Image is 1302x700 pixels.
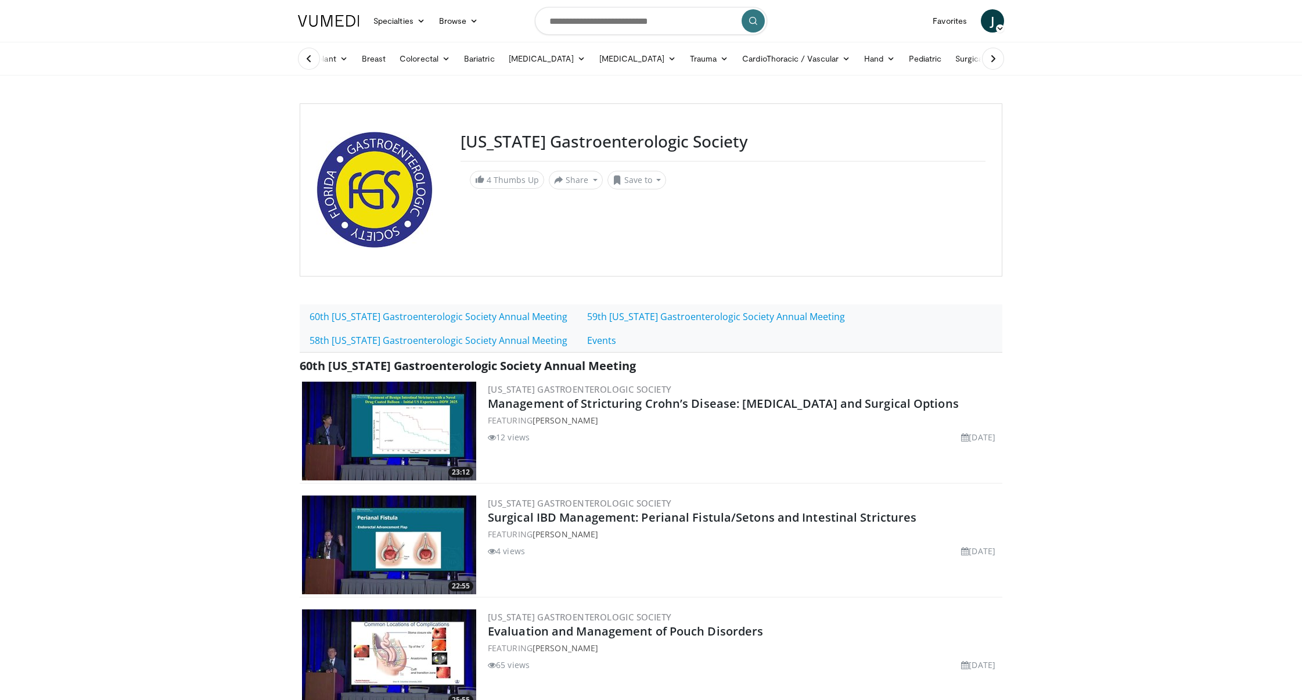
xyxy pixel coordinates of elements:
[683,47,736,70] a: Trauma
[302,382,476,480] img: 027cae8e-a3d5-41b5-8a28-2681fdfa7048.300x170_q85_crop-smart_upscale.jpg
[961,545,995,557] li: [DATE]
[902,47,948,70] a: Pediatric
[488,497,671,509] a: [US_STATE] Gastroenterologic Society
[607,171,667,189] button: Save to
[981,9,1004,33] a: J
[488,611,671,623] a: [US_STATE] Gastroenterologic Society
[592,47,683,70] a: [MEDICAL_DATA]
[488,383,671,395] a: [US_STATE] Gastroenterologic Society
[488,659,530,671] li: 65 views
[857,47,902,70] a: Hand
[487,174,491,185] span: 4
[300,358,636,374] span: 60th [US_STATE] Gastroenterologic Society Annual Meeting
[948,47,1042,70] a: Surgical Oncology
[448,467,473,478] span: 23:12
[533,415,598,426] a: [PERSON_NAME]
[300,304,577,329] a: 60th [US_STATE] Gastroenterologic Society Annual Meeting
[926,9,974,33] a: Favorites
[488,623,763,639] a: Evaluation and Management of Pouch Disorders
[302,382,476,480] a: 23:12
[488,431,530,443] li: 12 views
[488,545,525,557] li: 4 views
[961,659,995,671] li: [DATE]
[488,396,959,411] a: Management of Stricturing Crohn’s Disease: [MEDICAL_DATA] and Surgical Options
[533,529,598,540] a: [PERSON_NAME]
[488,642,1000,654] div: FEATURING
[488,509,916,525] a: Surgical IBD Management: Perianal Fistula/Setons and Intestinal Strictures
[533,642,598,654] a: [PERSON_NAME]
[502,47,592,70] a: [MEDICAL_DATA]
[470,171,544,189] a: 4 Thumbs Up
[961,431,995,443] li: [DATE]
[577,304,855,329] a: 59th [US_STATE] Gastroenterologic Society Annual Meeting
[549,171,603,189] button: Share
[302,496,476,594] a: 22:55
[735,47,857,70] a: CardioThoracic / Vascular
[448,581,473,591] span: 22:55
[300,328,577,353] a: 58th [US_STATE] Gastroenterologic Society Annual Meeting
[432,9,485,33] a: Browse
[298,15,359,27] img: VuMedi Logo
[457,47,502,70] a: Bariatric
[366,9,432,33] a: Specialties
[461,132,986,152] h3: [US_STATE] Gastroenterologic Society
[488,528,1000,540] div: FEATURING
[302,496,476,594] img: 12e91208-0384-4c06-a0e9-5d7d80cb37af.300x170_q85_crop-smart_upscale.jpg
[577,328,626,353] a: Events
[535,7,767,35] input: Search topics, interventions
[488,414,1000,426] div: FEATURING
[355,47,393,70] a: Breast
[393,47,457,70] a: Colorectal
